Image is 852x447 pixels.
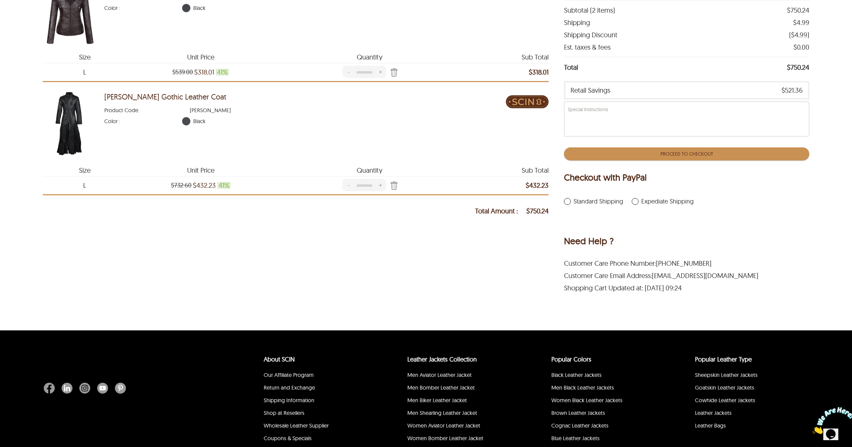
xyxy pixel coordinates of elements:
div: Decrease Quantity of Item [342,179,354,191]
span: Black [193,4,506,11]
span: Black [193,118,506,124]
a: Shop at Resellers [264,409,304,416]
span: 41 % [218,182,231,189]
strong: Total Amount $750.24 [475,208,549,214]
li: Men Aviator Leather Jacket [406,370,518,382]
li: Men Biker Leather Jacket [406,395,518,408]
a: Women Aviator Leather Jacket [407,422,480,429]
img: Linkedin [62,383,73,394]
li: Cowhide Leather Jackets [694,395,806,408]
div: Press Enter to Remove Item [388,180,398,191]
a: Men Black Leather Jackets [551,384,614,391]
a: Men Bomber Leather Jacket [407,384,475,391]
a: Leather Bags [695,422,726,429]
a: Goatskin Leather Jackets [695,384,754,391]
a: Leather Jackets Collection [407,355,477,363]
div: Shipping Discount $4.99 [564,29,809,41]
span: $750.24 [787,6,809,15]
a: Cognac Leather Jackets [551,422,608,429]
a: Facebook [44,383,58,394]
img: Facebook [44,383,55,394]
div: Subtotal 2 items $750.24 [564,4,809,16]
li: Wholesale Leather Supplier [263,420,375,433]
span: Shipping [564,18,590,27]
iframe: PayPal [564,212,809,231]
a: Sheepskin Leather Jackets [695,371,758,378]
a: [EMAIL_ADDRESS][DOMAIN_NAME] [652,271,758,280]
li: Women Black Leather Jackets [550,395,662,408]
a: Cowhide Leather Jackets [695,397,755,404]
span: Est. taxes & fees [564,43,611,52]
span: Unit Price which was at a price of $539.00, now after discount the price is $318.01 Discount of 41% [194,69,214,76]
div: Retail Savings $521.36 [564,81,809,100]
span: 1 [3,3,5,9]
iframe: chat widget [810,404,852,437]
a: [PERSON_NAME] Gothic Leather Coat [104,92,226,101]
a: Youtube [94,383,112,394]
strong: subTotal $318.01 [529,69,549,76]
a: popular leather jacket colors [551,355,591,363]
span: Unit Price [127,54,275,61]
li: Black Leather Jackets [550,370,662,382]
li: Sheepskin Leather Jackets [694,370,806,382]
li: Shipping Information [263,395,375,408]
span: Customer Care Email Address [564,271,652,280]
span: Color Black [104,4,182,11]
li: Women Bomber Leather Jacket [406,433,518,446]
span: Unit Price which was at a price of $732.60, now after discount the price is $432.23 Discount of 41% [193,182,216,189]
li: Leather Bags [694,420,806,433]
div: Product Code NYLA [104,103,506,114]
div: Checkout with PayPal [564,172,809,188]
li: Coupons & Specials [263,433,375,446]
span: $521.36 [782,86,803,95]
span: [PERSON_NAME] [190,107,275,114]
span: Product Code : [104,107,190,114]
a: Men Biker Leather Jacket [407,397,467,404]
a: Pinterest [112,383,126,394]
a: Men Aviator Leather Jacket [407,371,472,378]
button: Proceed To Checkout [564,147,809,160]
a: Brand Logo Shopping Cart Image [506,89,549,117]
img: Brand Logo Shopping Cart Image [506,89,549,115]
img: Youtube [97,383,108,394]
li: Men Bomber Leather Jacket [406,382,518,395]
img: Nyla Gothic Leather Coat [43,89,97,157]
a: Popular Leather Type [695,355,752,363]
span: Color Black [104,118,182,124]
div: Shipping $4.99 [564,16,809,29]
div: Total $750.24 [564,57,809,78]
span: Retail Savings [571,86,610,95]
span: Size [43,54,127,61]
a: Women Black Leather Jackets [551,397,622,404]
a: Coupons & Specials [264,435,312,442]
span: ( $4.99 ) [789,30,809,39]
a: About SCIN [264,355,295,363]
div: Shopping Cart Updated at: Aug 25 2025, 09:24 [564,282,809,294]
span: Customer Care Phone Number [564,259,656,267]
div: Decrease Quantity of Item [342,66,354,78]
span: Shipping Discount [564,30,617,39]
a: Return and Exchange [264,384,315,391]
span: Quantity [275,167,464,174]
span: Size L [43,69,127,76]
div: Need Help ? [564,236,809,248]
img: sprite-icon [388,68,398,78]
label: standardShipping is checked [564,198,623,205]
strike: $732.60 [171,182,192,189]
div: Checkout with PayPal [564,172,647,184]
li: Return and Exchange [263,382,375,395]
div: Increase Quantity of Item [374,179,386,191]
span: Unit Price [127,167,275,174]
strike: $539.00 [172,69,193,76]
div: Black [182,4,191,12]
img: Chat attention grabber [3,3,45,30]
li: Men Black Leather Jackets [550,382,662,395]
span: Subtotal ( 2 items ) [564,6,615,15]
img: Pinterest [115,383,126,394]
label: expediateShipping is unchecked [632,198,694,205]
div: Black [182,117,191,126]
span: $0.00 [794,43,809,52]
img: sprite-icon [388,181,398,191]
